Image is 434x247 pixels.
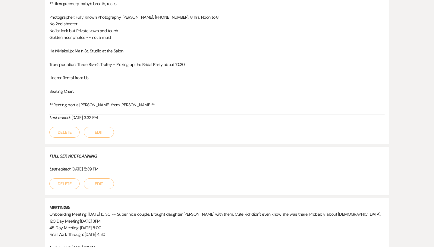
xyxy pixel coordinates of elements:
[49,27,385,34] p: No 1st look but Private vows and touch
[49,20,385,27] p: No 2nd shooter
[49,166,70,172] i: Last edited:
[49,34,385,41] p: Golden hour photos -- not a must
[49,88,385,95] p: Seating Chart
[84,178,114,189] button: Edit
[84,127,114,138] button: Edit
[49,74,385,81] p: Linens: Rental from Us
[49,205,70,210] strong: MEETINGS:
[49,153,97,159] em: FULL SERVICE PLANNING
[49,115,70,120] i: Last edited:
[49,211,385,217] p: Onboarding Meeting: [DATE] 10:30 -- Super nice couple. Brought daughter [PERSON_NAME] with them. ...
[49,127,80,138] button: Delete
[49,0,385,7] p: **Likes greenery, baby's breath, roses
[49,102,385,108] p: **Renting port a [PERSON_NAME] from [PERSON_NAME]**
[49,178,80,189] button: Delete
[49,231,385,238] p: Final Walk Through: [DATE] 4:30
[49,224,385,231] p: 45 Day Meeting: [DATE] 5:00
[49,166,385,172] div: [DATE] 5:39 PM
[49,218,385,224] p: 120 Day Meeting:[DATE] 3PM
[49,14,385,20] p: Photographer: Fully Known Photography. [PERSON_NAME]. [PHONE_NUMBER]. 8 hrs. Noon to 8
[49,48,385,54] p: Hair/MakeUp: Main St. Studio at the Salon
[49,114,385,121] div: [DATE] 3:32 PM
[49,61,385,68] p: Transportation: Three River's Trolley - Picking up the Bridal Party about 10:30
